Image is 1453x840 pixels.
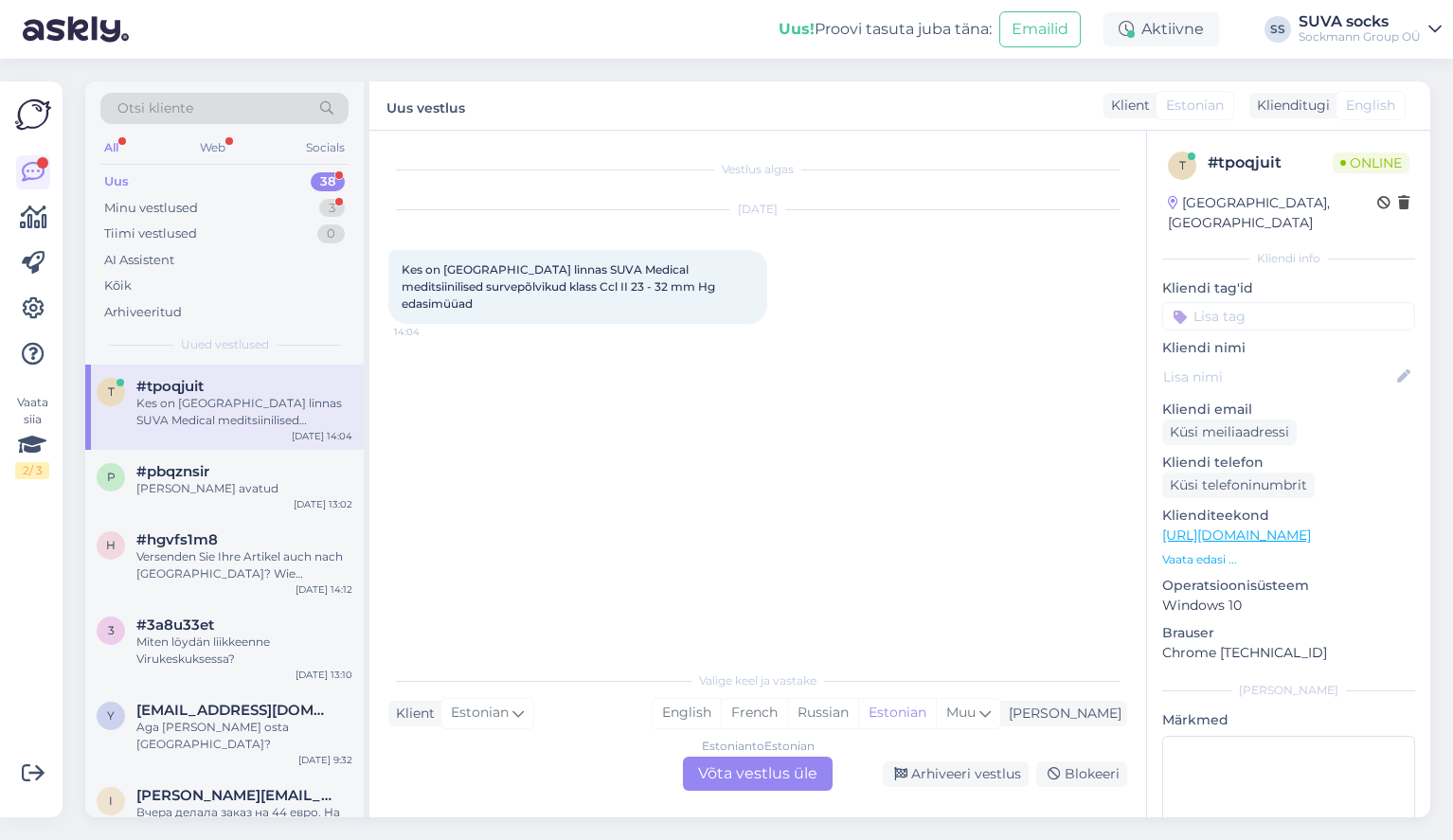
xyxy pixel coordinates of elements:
[108,623,115,637] span: 3
[104,303,182,322] div: Arhiveeritud
[1162,400,1415,420] p: Kliendi email
[1162,278,1415,298] p: Kliendi tag'id
[1162,682,1415,699] div: [PERSON_NAME]
[15,394,49,479] div: Vaata siia
[292,429,352,443] div: [DATE] 14:04
[136,395,352,429] div: Kes on [GEOGRAPHIC_DATA] linnas SUVA Medical meditsiinilised survepõlvikud klass Ccl II 23 - 32 m...
[136,480,352,497] div: [PERSON_NAME] avatud
[779,18,992,41] div: Proovi tasuta juba täna:
[388,704,435,724] div: Klient
[104,224,197,243] div: Tiimi vestlused
[1162,302,1415,331] input: Lisa tag
[1299,29,1421,45] div: Sockmann Group OÜ
[294,497,352,511] div: [DATE] 13:02
[1163,366,1393,387] input: Lisa nimi
[136,804,352,838] div: Вчера делала заказ на 44 евро. На вашем сайте сказано, что начиная с 40 евро, доставка бесплатная...
[388,672,1127,689] div: Valige keel ja vastake
[108,384,115,399] span: t
[296,582,352,597] div: [DATE] 14:12
[136,787,333,804] span: inna.kozlovskaja@gmail.com
[1162,596,1415,616] p: Windows 10
[1346,96,1395,116] span: English
[104,251,174,270] div: AI Assistent
[1166,96,1224,116] span: Estonian
[702,738,815,755] div: Estonian to Estonian
[104,199,198,218] div: Minu vestlused
[388,201,1127,218] div: [DATE]
[451,703,509,724] span: Estonian
[109,794,113,808] span: i
[1162,710,1415,730] p: Märkmed
[999,11,1081,47] button: Emailid
[1299,14,1442,45] a: SUVA socksSockmann Group OÜ
[296,668,352,682] div: [DATE] 13:10
[402,262,718,311] span: Kes on [GEOGRAPHIC_DATA] linnas SUVA Medical meditsiinilised survepõlvikud klass Ccl II 23 - 32 m...
[787,699,858,727] div: Russian
[319,199,345,218] div: 3
[1265,16,1291,43] div: SS
[15,462,49,479] div: 2 / 3
[683,757,833,791] div: Võta vestlus üle
[106,538,116,552] span: h
[653,699,721,727] div: English
[1162,576,1415,596] p: Operatsioonisüsteem
[136,548,352,582] div: Versenden Sie Ihre Artikel auch nach [GEOGRAPHIC_DATA]? Wie [PERSON_NAME] sind die Vetsandkosten ...
[1162,250,1415,267] div: Kliendi info
[107,470,116,484] span: p
[1162,338,1415,358] p: Kliendi nimi
[181,336,269,353] span: Uued vestlused
[311,172,345,191] div: 38
[1162,527,1311,544] a: [URL][DOMAIN_NAME]
[15,97,51,133] img: Askly Logo
[1162,420,1297,445] div: Küsi meiliaadressi
[196,135,229,160] div: Web
[117,98,193,118] span: Otsi kliente
[388,161,1127,178] div: Vestlus algas
[1299,14,1421,29] div: SUVA socks
[317,224,345,243] div: 0
[136,463,209,480] span: #pbqznsir
[136,719,352,753] div: Aga [PERSON_NAME] osta [GEOGRAPHIC_DATA]?
[1103,96,1150,116] div: Klient
[858,699,936,727] div: Estonian
[386,93,465,118] label: Uus vestlus
[1162,623,1415,643] p: Brauser
[1168,193,1377,233] div: [GEOGRAPHIC_DATA], [GEOGRAPHIC_DATA]
[136,702,333,719] span: yloilomets@gmail.com
[298,753,352,767] div: [DATE] 9:32
[136,617,214,634] span: #3a8u33et
[136,634,352,668] div: Miten löydän liikkeenne Virukeskuksessa?
[1162,643,1415,663] p: Chrome [TECHNICAL_ID]
[1036,761,1127,787] div: Blokeeri
[883,761,1029,787] div: Arhiveeri vestlus
[104,277,132,295] div: Kõik
[721,699,787,727] div: French
[779,20,815,38] b: Uus!
[1001,704,1121,724] div: [PERSON_NAME]
[1162,506,1415,526] p: Klienditeekond
[1103,12,1219,46] div: Aktiivne
[1162,453,1415,473] p: Kliendi telefon
[136,378,204,395] span: #tpoqjuit
[1208,152,1333,174] div: # tpoqjuit
[104,172,129,191] div: Uus
[100,135,122,160] div: All
[1162,473,1315,498] div: Küsi telefoninumbrit
[1249,96,1330,116] div: Klienditugi
[394,325,465,339] span: 14:04
[946,704,976,721] span: Muu
[1333,152,1409,173] span: Online
[1179,158,1186,172] span: t
[1162,551,1415,568] p: Vaata edasi ...
[302,135,349,160] div: Socials
[136,531,218,548] span: #hgvfs1m8
[107,708,115,723] span: y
